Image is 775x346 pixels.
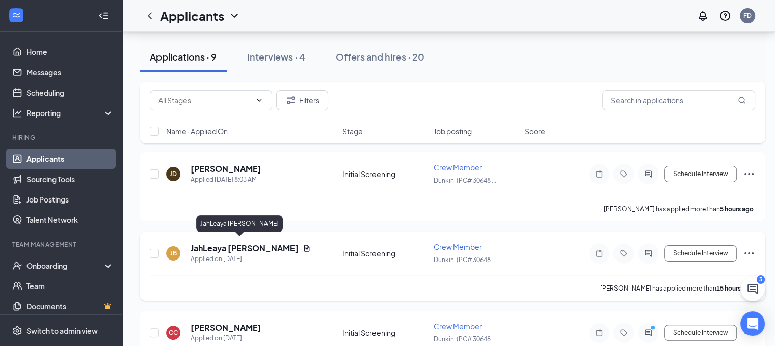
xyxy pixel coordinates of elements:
span: Score [525,126,545,136]
div: Team Management [12,240,112,249]
b: 5 hours ago [720,205,754,213]
svg: Settings [12,326,22,336]
div: JD [170,169,177,178]
button: Schedule Interview [664,325,737,341]
div: Initial Screening [342,328,427,338]
svg: UserCheck [12,261,22,271]
div: Onboarding [26,261,105,271]
svg: ActiveChat [642,329,654,337]
div: Initial Screening [342,248,427,258]
svg: Note [593,170,605,178]
a: DocumentsCrown [26,296,114,316]
span: Dunkin' (PC# 30648 ... [434,177,496,184]
svg: Analysis [12,108,22,118]
a: Messages [26,62,114,82]
svg: ChevronLeft [144,10,156,22]
a: Applicants [26,149,114,169]
h5: [PERSON_NAME] [191,322,261,333]
div: Initial Screening [342,169,427,179]
svg: Ellipses [743,168,755,180]
p: [PERSON_NAME] has applied more than . [604,205,755,213]
a: Scheduling [26,82,114,103]
span: Dunkin' (PC# 30648 ... [434,256,496,264]
svg: Note [593,249,605,257]
h5: [PERSON_NAME] [191,163,261,175]
span: Name · Applied On [166,126,228,136]
svg: Tag [618,170,630,178]
div: Open Intercom Messenger [740,311,765,336]
div: Offers and hires · 20 [336,50,424,63]
div: Applied on [DATE] [191,333,261,343]
svg: ActiveChat [642,249,654,257]
svg: MagnifyingGlass [738,96,746,104]
div: JahLeaya [PERSON_NAME] [196,215,283,232]
div: Applied on [DATE] [191,254,311,264]
svg: ChatActive [746,283,759,295]
span: Stage [342,126,363,136]
svg: Filter [285,94,297,106]
div: Hiring [12,133,112,142]
a: Sourcing Tools [26,169,114,189]
svg: Document [303,244,311,252]
span: Crew Member [434,163,482,172]
a: Talent Network [26,210,114,230]
svg: Note [593,329,605,337]
span: Crew Member [434,322,482,331]
div: JB [170,249,177,257]
h1: Applicants [160,7,224,24]
div: Applications · 9 [150,50,217,63]
div: 3 [757,275,765,284]
svg: Ellipses [743,247,755,259]
input: All Stages [158,95,251,106]
h5: JahLeaya [PERSON_NAME] [191,243,299,254]
button: ChatActive [740,277,765,301]
div: Interviews · 4 [247,50,305,63]
svg: PrimaryDot [648,325,660,333]
svg: Tag [618,329,630,337]
a: Team [26,276,114,296]
button: Schedule Interview [664,166,737,182]
div: Switch to admin view [26,326,98,336]
svg: Tag [618,249,630,257]
svg: WorkstreamLogo [11,10,21,20]
svg: Collapse [98,11,109,21]
svg: ChevronDown [228,10,240,22]
a: Job Postings [26,189,114,210]
div: Reporting [26,108,114,118]
input: Search in applications [602,90,755,110]
div: FD [743,11,752,20]
p: [PERSON_NAME] has applied more than . [600,284,755,293]
span: Job posting [434,126,472,136]
button: Schedule Interview [664,245,737,262]
button: Filter Filters [276,90,328,110]
svg: ActiveChat [642,170,654,178]
span: Dunkin' (PC# 30648 ... [434,335,496,343]
div: Applied [DATE] 8:03 AM [191,175,261,185]
svg: QuestionInfo [719,10,731,22]
span: Crew Member [434,242,482,251]
b: 15 hours ago [716,284,754,292]
a: Home [26,42,114,62]
div: CC [169,328,178,337]
svg: ChevronDown [255,96,263,104]
svg: Notifications [697,10,709,22]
